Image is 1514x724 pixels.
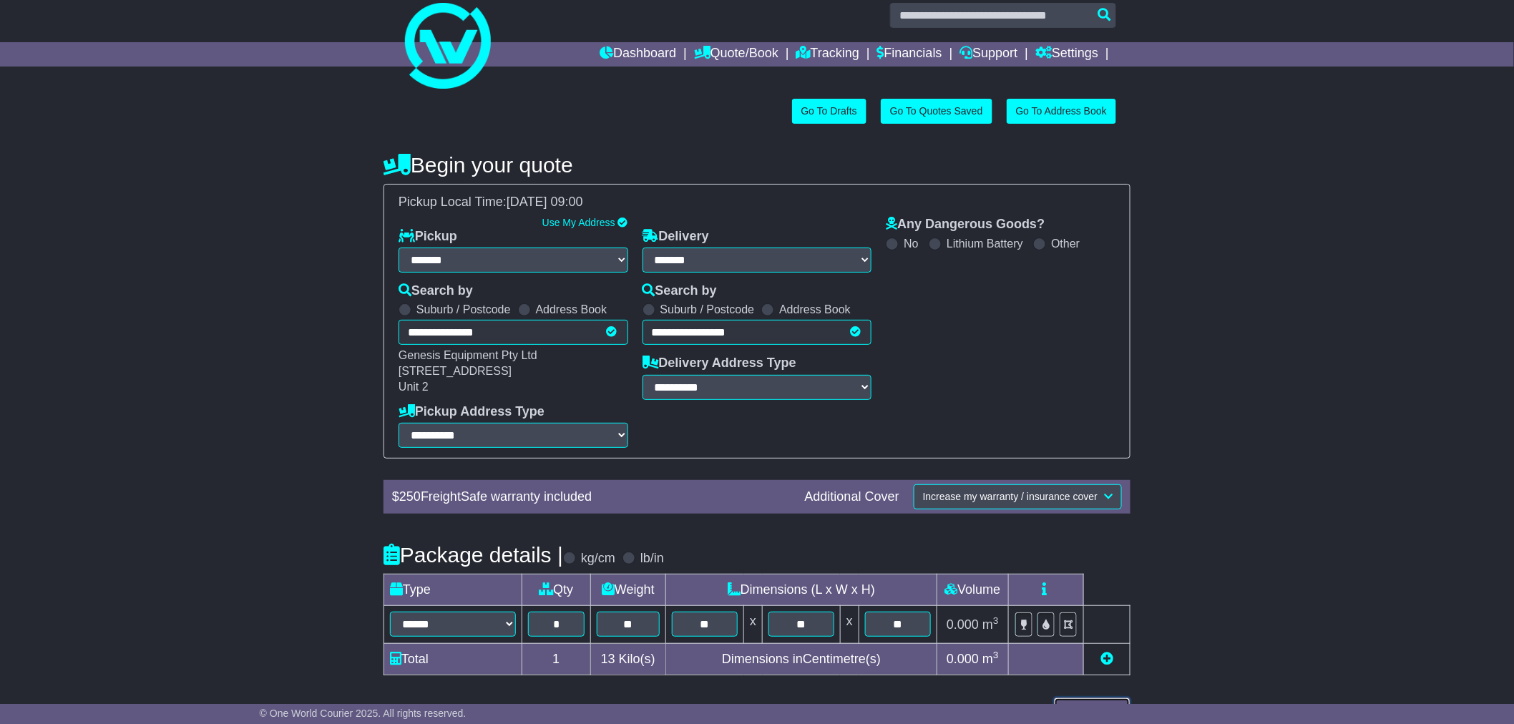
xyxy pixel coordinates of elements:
label: lb/in [640,551,664,567]
td: x [744,606,763,643]
span: © One World Courier 2025. All rights reserved. [260,708,467,719]
td: Qty [522,574,591,606]
a: Add new item [1100,652,1113,666]
span: Unit 2 [399,381,429,393]
span: m [982,617,999,632]
label: Search by [643,283,717,299]
label: Pickup Address Type [399,404,544,420]
td: x [840,606,859,643]
span: 0.000 [947,617,979,632]
td: Dimensions (L x W x H) [666,574,937,606]
label: Delivery Address Type [643,356,796,371]
label: Delivery [643,229,709,245]
span: 250 [399,489,421,504]
div: Additional Cover [798,489,907,505]
label: Search by [399,283,473,299]
td: Weight [590,574,665,606]
label: Other [1051,237,1080,250]
td: Dimensions in Centimetre(s) [666,643,937,675]
span: 0.000 [947,652,979,666]
label: Any Dangerous Goods? [886,217,1045,233]
h4: Begin your quote [384,153,1130,177]
a: Go To Drafts [792,99,866,124]
span: [STREET_ADDRESS] [399,365,512,377]
label: No [904,237,918,250]
label: Address Book [536,303,607,316]
div: Pickup Local Time: [391,195,1123,210]
span: Increase my warranty / insurance cover [923,491,1098,502]
td: Volume [937,574,1008,606]
label: Suburb / Postcode [416,303,511,316]
td: 1 [522,643,591,675]
a: Support [960,42,1018,67]
a: Tracking [796,42,859,67]
td: Total [384,643,522,675]
a: Quote/Book [694,42,778,67]
sup: 3 [993,615,999,626]
button: Get Quotes [1054,698,1130,723]
span: Genesis Equipment Pty Ltd [399,349,537,361]
label: kg/cm [581,551,615,567]
button: Increase my warranty / insurance cover [914,484,1122,509]
a: Use My Address [542,217,615,228]
td: Kilo(s) [590,643,665,675]
a: Go To Quotes Saved [881,99,992,124]
sup: 3 [993,650,999,660]
a: Go To Address Book [1007,99,1116,124]
td: Type [384,574,522,606]
label: Suburb / Postcode [660,303,755,316]
div: $ FreightSafe warranty included [385,489,798,505]
span: m [982,652,999,666]
span: [DATE] 09:00 [507,195,583,209]
a: Settings [1035,42,1098,67]
a: Dashboard [600,42,676,67]
label: Lithium Battery [947,237,1023,250]
span: 13 [601,652,615,666]
a: Financials [877,42,942,67]
label: Address Book [779,303,851,316]
label: Pickup [399,229,457,245]
h4: Package details | [384,543,563,567]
